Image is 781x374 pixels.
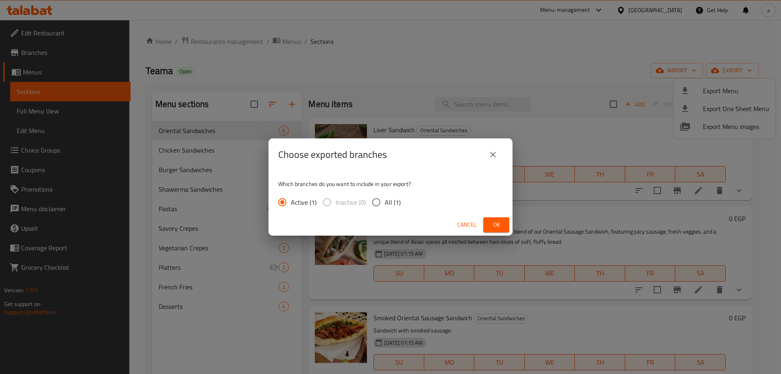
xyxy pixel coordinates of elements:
[483,145,503,164] button: close
[278,148,387,161] h2: Choose exported branches
[454,217,480,232] button: Cancel
[278,180,503,188] p: Which branches do you want to include in your export?
[385,197,401,207] span: All (1)
[490,220,503,230] span: Ok
[336,197,366,207] span: Inactive (0)
[457,220,477,230] span: Cancel
[291,197,316,207] span: Active (1)
[483,217,509,232] button: Ok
